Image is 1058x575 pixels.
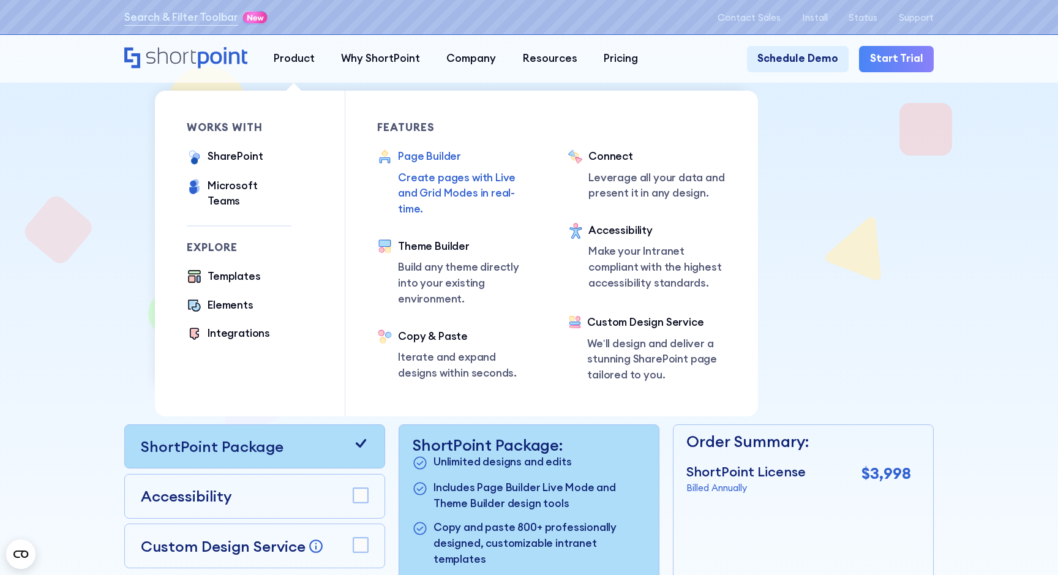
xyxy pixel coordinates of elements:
[398,239,536,255] div: Theme Builder
[686,430,911,454] p: Order Summary:
[187,178,292,210] a: Microsoft Teams
[187,326,270,344] a: Integrations
[587,336,726,384] p: We’ll design and deliver a stunning SharePoint page tailored to you.
[274,51,315,67] div: Product
[208,269,260,285] div: Templates
[446,51,496,67] div: Company
[124,10,238,26] a: Search & Filter Toolbar
[568,315,726,385] a: Custom Design ServiceWe’ll design and deliver a stunning SharePoint page tailored to you.
[187,242,292,253] div: Explore
[398,350,536,381] p: Iterate and expand designs within seconds.
[6,539,36,569] button: Open CMP widget
[802,12,828,23] a: Install
[588,149,726,165] div: Connect
[398,260,536,307] p: Build any theme directly into your existing environment.
[859,46,934,72] a: Start Trial
[838,433,1058,575] iframe: Chat Widget
[433,520,646,568] p: Copy and paste 800+ professionally designed, customizable intranet templates
[141,485,232,507] p: Accessibility
[398,149,536,165] div: Page Builder
[398,329,536,345] div: Copy & Paste
[588,223,726,239] div: Accessibility
[208,298,253,314] div: Elements
[433,454,571,472] p: Unlimited designs and edits
[412,435,645,454] p: ShortPoint Package:
[341,51,420,67] div: Why ShortPoint
[328,46,433,72] a: Why ShortPoint
[590,46,651,72] a: Pricing
[208,326,270,342] div: Integrations
[377,239,536,307] a: Theme BuilderBuild any theme directly into your existing environment.
[509,46,590,72] a: Resources
[568,149,726,201] a: ConnectLeverage all your data and present it in any design.
[187,269,261,287] a: Templates
[849,12,877,23] a: Status
[208,149,263,165] div: SharePoint
[686,481,806,495] p: Billed Annually
[568,223,726,294] a: AccessibilityMake your Intranet compliant with the highest accessibility standards.
[208,178,291,210] div: Microsoft Teams
[398,170,536,218] p: Create pages with Live and Grid Modes in real-time.
[187,149,263,167] a: SharePoint
[377,149,536,217] a: Page BuilderCreate pages with Live and Grid Modes in real-time.
[187,298,253,315] a: Elements
[587,315,726,331] div: Custom Design Service
[187,122,292,133] div: works with
[141,537,306,555] p: Custom Design Service
[686,462,806,481] p: ShortPoint License
[588,170,726,202] p: Leverage all your data and present it in any design.
[124,47,247,70] a: Home
[523,51,577,67] div: Resources
[433,480,646,512] p: Includes Page Builder Live Mode and Theme Builder design tools
[261,46,328,72] a: Product
[899,12,934,23] a: Support
[377,329,536,381] a: Copy & PasteIterate and expand designs within seconds.
[718,12,781,23] a: Contact Sales
[433,46,509,72] a: Company
[604,51,638,67] div: Pricing
[747,46,849,72] a: Schedule Demo
[141,435,283,457] p: ShortPoint Package
[588,244,726,291] p: Make your Intranet compliant with the highest accessibility standards.
[377,122,536,133] div: Features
